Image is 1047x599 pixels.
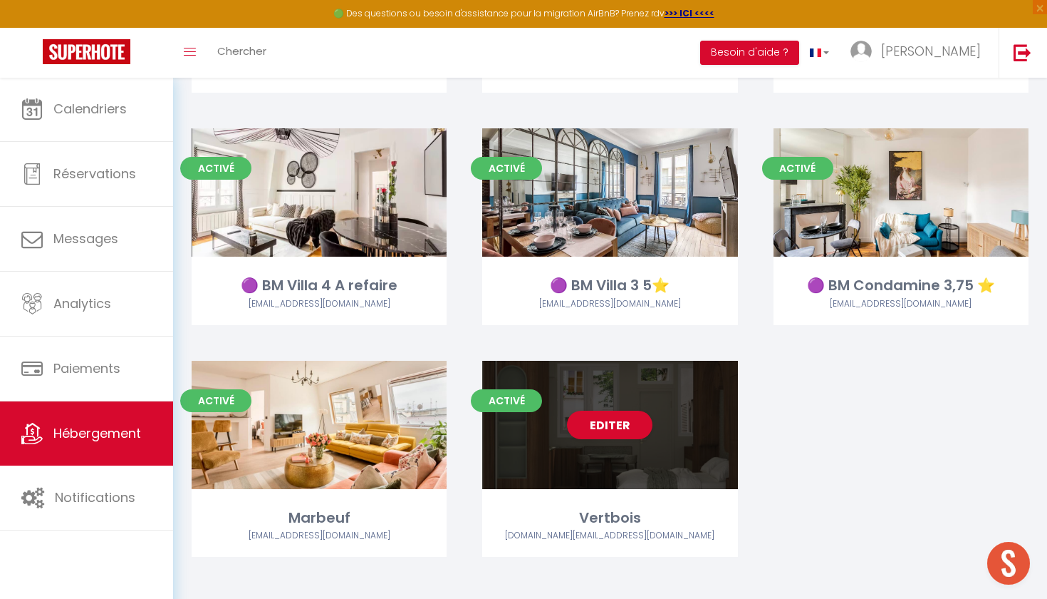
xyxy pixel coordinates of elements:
[850,41,872,62] img: ...
[881,42,981,60] span: [PERSON_NAME]
[53,424,141,442] span: Hébergement
[192,275,447,297] div: 🟣 BM Villa 4 A refaire
[53,230,118,247] span: Messages
[482,275,737,297] div: 🟣 BM Villa 3 5⭐️
[471,157,542,180] span: Activé
[43,39,130,64] img: Super Booking
[207,28,277,78] a: Chercher
[192,507,447,529] div: Marbeuf
[192,529,447,543] div: Airbnb
[567,411,652,439] a: Editer
[773,297,1028,311] div: Airbnb
[482,297,737,311] div: Airbnb
[665,7,714,19] a: >>> ICI <<<<
[700,41,799,65] button: Besoin d'aide ?
[55,488,135,506] span: Notifications
[1014,43,1031,61] img: logout
[192,297,447,311] div: Airbnb
[840,28,999,78] a: ... [PERSON_NAME]
[773,275,1028,297] div: 🟣 BM Condamine 3,75 ⭐️
[53,359,120,377] span: Paiements
[53,295,111,312] span: Analytics
[471,389,542,412] span: Activé
[180,389,251,412] span: Activé
[987,542,1030,585] div: Ouvrir le chat
[482,529,737,543] div: Airbnb
[53,100,127,118] span: Calendriers
[217,43,266,58] span: Chercher
[180,157,251,180] span: Activé
[482,507,737,529] div: Vertbois
[762,157,833,180] span: Activé
[53,165,136,183] span: Réservations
